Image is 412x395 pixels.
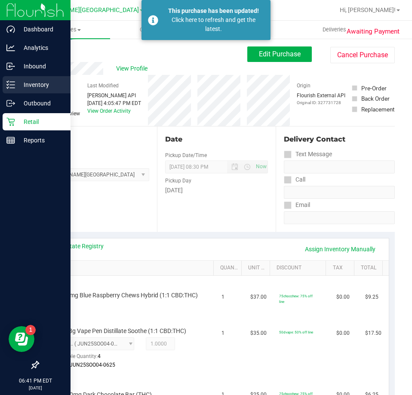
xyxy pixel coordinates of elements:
div: This purchase has been updated! [163,6,264,15]
p: Inventory [15,80,67,90]
iframe: Resource center unread badge [25,325,36,335]
inline-svg: Reports [6,136,15,145]
span: $35.00 [250,329,267,337]
span: Deliveries [311,26,358,34]
label: Pickup Date/Time [165,151,207,159]
span: 1 [221,329,224,337]
a: SKU [51,265,210,272]
label: Last Modified [87,82,119,89]
div: Available Quantity: [54,350,139,367]
div: Flourish External API [297,92,345,106]
div: Click here to refresh and get the latest. [163,15,264,34]
div: [DATE] 4:05:47 PM EDT [87,99,141,107]
label: Email [284,199,310,211]
span: 4 [98,353,101,359]
span: $37.00 [250,293,267,301]
inline-svg: Inbound [6,62,15,71]
span: Hi, [PERSON_NAME]! [340,6,396,13]
span: 1 [221,293,224,301]
p: Retail [15,117,67,127]
div: Delivery Contact [284,134,395,145]
span: $0.00 [336,329,350,337]
inline-svg: Inventory [6,80,15,89]
a: Tax [333,265,351,272]
span: View Profile [116,64,151,73]
button: Cancel Purchase [330,47,395,63]
inline-svg: Outbound [6,99,15,108]
p: Outbound [15,98,67,108]
a: View Order Activity [87,108,131,114]
a: View State Registry [52,242,104,250]
span: [PERSON_NAME][GEOGRAPHIC_DATA] [33,6,139,14]
a: Quantity [220,265,238,272]
label: Call [284,173,305,186]
a: Deliveries [289,21,379,39]
inline-svg: Retail [6,117,15,126]
span: 75chocchew: 75% off line [279,294,313,304]
inline-svg: Analytics [6,43,15,52]
a: Assign Inventory Manually [299,242,381,256]
span: HT 10mg Blue Raspberry Chews Hybrid (1:1 CBD:THC) 20ct [54,291,200,308]
a: Customers [110,21,200,39]
inline-svg: Dashboard [6,25,15,34]
span: $9.25 [365,293,378,301]
div: Date [165,134,268,145]
p: 06:41 PM EDT [4,377,67,385]
p: Dashboard [15,24,67,34]
div: Location [38,134,149,145]
span: Customers [111,26,199,34]
p: Reports [15,135,67,145]
label: Text Message [284,148,332,160]
span: JUN25SOO04-0625 [70,362,115,368]
span: $0.00 [336,293,350,301]
label: Origin [297,82,311,89]
span: Awaiting Payment [347,27,400,37]
iframe: Resource center [9,326,34,352]
div: [PERSON_NAME] API [87,92,141,99]
p: Original ID: 327731728 [297,99,345,106]
input: Format: (999) 999-9999 [284,186,395,199]
button: Edit Purchase [247,46,312,62]
p: Inbound [15,61,67,71]
span: SW 0.3g Vape Pen Distillate Soothe (1:1 CBD:THC) [54,327,186,335]
p: [DATE] [4,385,67,391]
span: Edit Purchase [259,50,301,58]
input: Format: (999) 999-9999 [284,160,395,173]
label: Pickup Day [165,177,191,185]
a: Discount [277,265,323,272]
div: [DATE] [165,186,268,195]
div: Back Order [361,94,390,103]
a: Unit Price [248,265,266,272]
a: Total [361,265,379,272]
span: $17.50 [365,329,381,337]
span: 50dvape: 50% off line [279,330,313,334]
div: Replacement [361,105,394,114]
p: Analytics [15,43,67,53]
div: Pre-Order [361,84,387,93]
